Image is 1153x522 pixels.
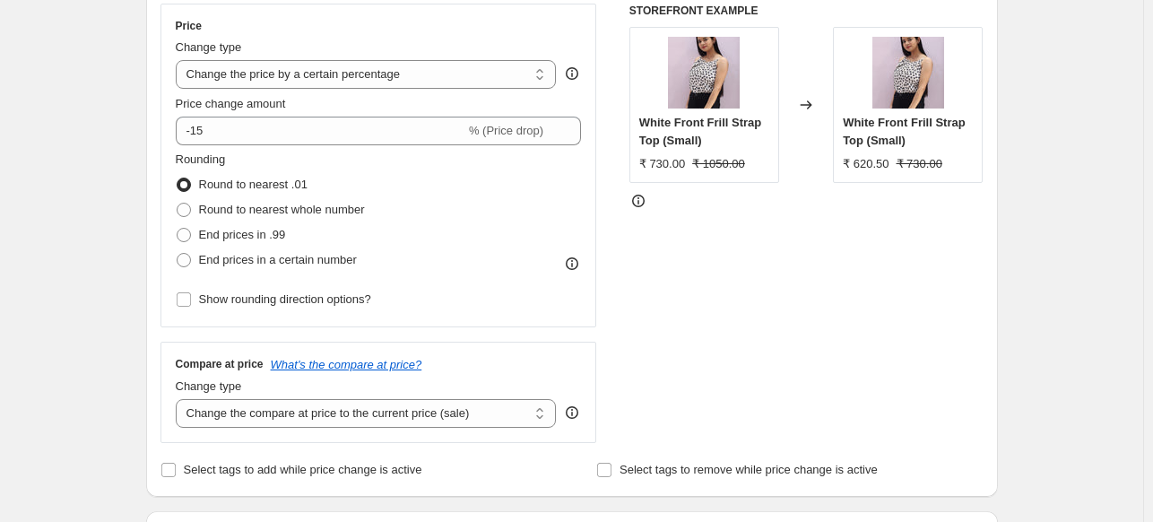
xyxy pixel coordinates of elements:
span: ₹ 620.50 [843,157,889,170]
span: Round to nearest whole number [199,203,365,216]
span: End prices in a certain number [199,253,357,266]
span: White Front Frill Strap Top (Small) [639,116,762,147]
div: help [563,404,581,422]
div: help [563,65,581,83]
span: Change type [176,379,242,393]
h3: Compare at price [176,357,264,371]
button: What's the compare at price? [271,358,422,371]
span: Round to nearest .01 [199,178,308,191]
span: Rounding [176,152,226,166]
img: 20230402220158622_80x.jpg [872,37,944,109]
span: White Front Frill Strap Top (Small) [843,116,966,147]
span: Select tags to add while price change is active [184,463,422,476]
h6: STOREFRONT EXAMPLE [629,4,984,18]
span: Show rounding direction options? [199,292,371,306]
img: 20230402220158622_80x.jpg [668,37,740,109]
span: Change type [176,40,242,54]
h3: Price [176,19,202,33]
input: -15 [176,117,465,145]
span: End prices in .99 [199,228,286,241]
span: ₹ 1050.00 [692,157,745,170]
span: ₹ 730.00 [639,157,685,170]
span: % (Price drop) [469,124,543,137]
span: Select tags to remove while price change is active [620,463,878,476]
span: ₹ 730.00 [897,157,942,170]
span: Price change amount [176,97,286,110]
